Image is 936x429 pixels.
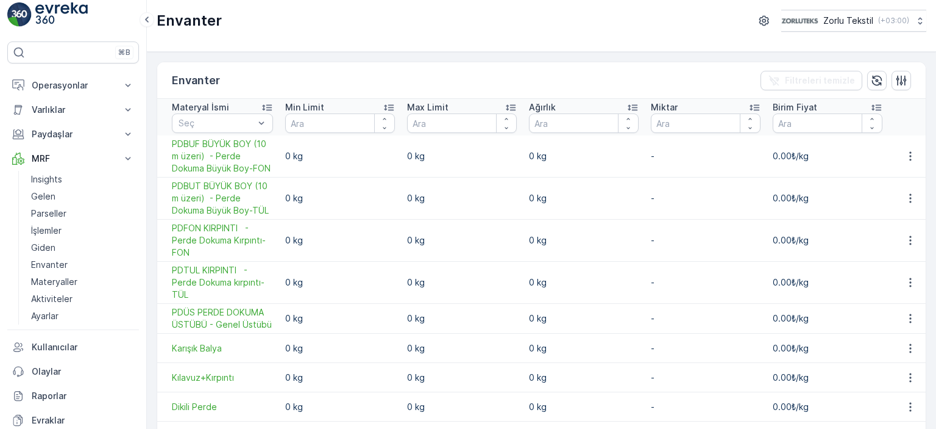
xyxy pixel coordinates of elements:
p: Envanter [172,72,220,89]
input: Ara [773,114,882,133]
input: Ara [651,114,760,133]
a: Insights [26,171,139,188]
p: Envanter [157,11,222,31]
p: Varlıklar [32,104,115,116]
p: 0 kg [407,276,517,289]
p: Min Limit [285,101,324,114]
p: ( +03:00 ) [878,16,909,26]
button: Operasyonlar [7,73,139,98]
p: 0 kg [529,342,639,355]
p: 0 kg [407,401,517,413]
p: - [651,342,760,355]
p: 0 kg [285,312,395,325]
input: Ara [529,114,639,133]
p: Zorlu Tekstil [823,15,873,27]
p: 0 kg [285,342,395,355]
p: 0 kg [529,401,639,413]
p: Insights [31,173,62,186]
a: Olaylar [7,359,139,384]
p: Birim Fiyat [773,101,817,114]
input: Ara [285,114,395,133]
p: Aktiviteler [31,293,73,305]
a: Kullanıcılar [7,335,139,359]
a: Ayarlar [26,308,139,325]
span: 0.00₺/kg [773,151,809,161]
input: Ara [407,114,517,133]
a: PDBUF BÜYÜK BOY (10 m üzeri) - Perde Dokuma Büyük Boy-FON [172,138,273,175]
p: Materyal İsmi [172,101,229,114]
a: PDBUT BÜYÜK BOY (10 m üzeri) - Perde Dokuma Büyük Boy-TÜL [172,180,273,217]
p: Parseller [31,207,66,220]
a: Parseller [26,205,139,222]
a: Raporlar [7,384,139,408]
p: Evraklar [32,414,134,427]
p: Miktar [651,101,678,114]
p: - [651,401,760,413]
p: Filtreleri temizle [785,74,855,87]
p: Gelen [31,190,55,203]
p: 0 kg [285,276,395,289]
p: 0 kg [407,150,517,162]
p: - [651,192,760,204]
p: 0 kg [285,150,395,162]
p: Max Limit [407,101,448,114]
p: ⌘B [118,48,130,57]
a: Gelen [26,188,139,205]
p: 0 kg [529,276,639,289]
img: 6-1-9-3_wQBzyll.png [781,14,818,27]
p: 0 kg [285,192,395,204]
p: 0 kg [529,372,639,384]
span: 0.00₺/kg [773,193,809,203]
p: Materyaller [31,276,77,288]
a: PDTUL KIRPINTI - Perde Dokuma kırpıntı-TÜL [172,264,273,301]
a: İşlemler [26,222,139,239]
button: Filtreleri temizle [760,71,862,90]
p: 0 kg [407,234,517,247]
p: 0 kg [285,401,395,413]
p: - [651,150,760,162]
p: 0 kg [285,372,395,384]
p: Ayarlar [31,310,58,322]
a: PDFON KIRPINTI - Perde Dokuma Kırpıntı-FON [172,222,273,259]
p: Envanter [31,259,68,271]
p: - [651,372,760,384]
a: Giden [26,239,139,256]
p: 0 kg [407,342,517,355]
button: Varlıklar [7,98,139,122]
a: Materyaller [26,273,139,290]
a: PDÜS PERDE DOKUMA ÜSTÜBÜ - Genel Üstübü [172,306,273,331]
p: Raporlar [32,390,134,402]
a: Kılavuz+Kırpıntı [172,372,273,384]
p: 0 kg [407,312,517,325]
a: Dikili Perde [172,401,273,413]
p: 0 kg [529,192,639,204]
p: - [651,234,760,247]
span: 0.00₺/kg [773,277,809,287]
p: Ağırlık [529,101,556,114]
p: 0 kg [529,312,639,325]
span: 0.00₺/kg [773,343,809,353]
p: 0 kg [529,234,639,247]
span: 0.00₺/kg [773,235,809,245]
p: Seç [179,117,254,129]
p: İşlemler [31,225,62,237]
p: - [651,276,760,289]
a: Aktiviteler [26,290,139,308]
img: logo_light-DOdMpM7g.png [35,2,88,27]
p: 0 kg [285,234,395,247]
a: Karışık Balya [172,342,273,355]
span: 0.00₺/kg [773,313,809,323]
p: Olaylar [32,366,134,378]
span: 0.00₺/kg [773,402,809,412]
a: Envanter [26,256,139,273]
p: 0 kg [407,192,517,204]
button: Zorlu Tekstil(+03:00) [781,10,926,32]
span: 0.00₺/kg [773,372,809,383]
p: Paydaşlar [32,128,115,140]
p: MRF [32,153,115,165]
img: logo [7,2,32,27]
